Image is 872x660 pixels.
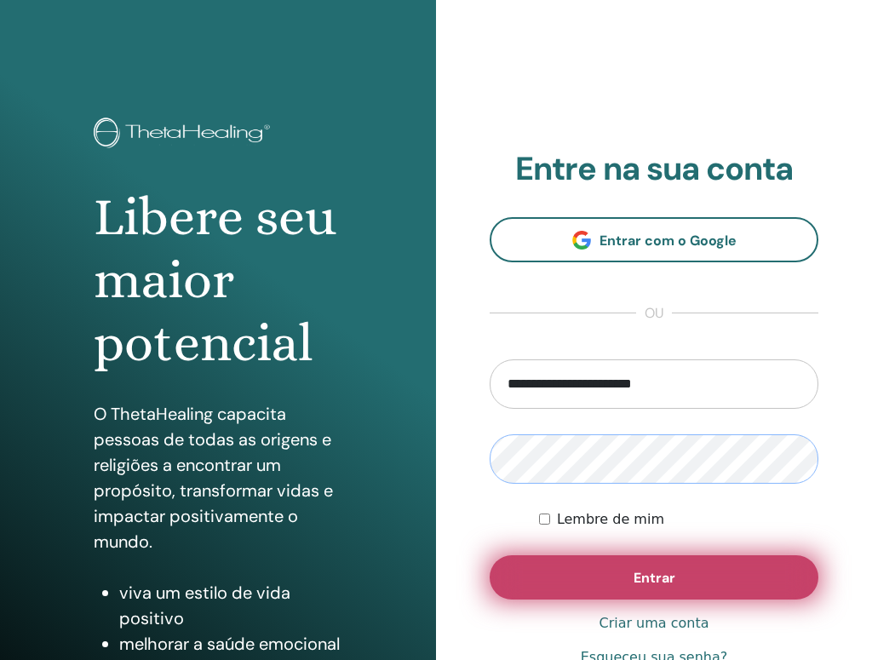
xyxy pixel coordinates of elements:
font: Libere seu maior potencial [94,187,336,374]
font: Entre na sua conta [515,147,793,190]
font: Entrar com o Google [599,232,737,250]
font: ou [645,304,663,322]
a: Entrar com o Google [490,217,818,262]
button: Entrar [490,555,818,600]
font: viva um estilo de vida positivo [119,582,290,629]
font: O ThetaHealing capacita pessoas de todas as origens e religiões a encontrar um propósito, transfo... [94,403,333,553]
font: Lembre de mim [557,511,664,527]
div: Mantenha-me autenticado indefinidamente ou até que eu faça logout manualmente [539,509,818,530]
font: Criar uma conta [599,615,708,631]
font: Entrar [634,569,675,587]
a: Criar uma conta [599,613,708,634]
